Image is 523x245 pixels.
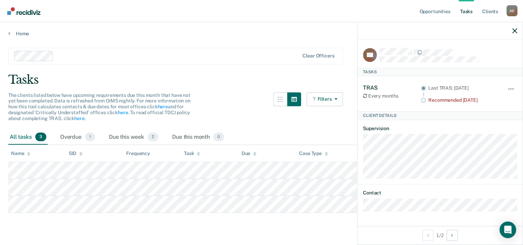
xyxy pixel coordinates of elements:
[148,133,158,142] span: 2
[357,68,523,76] div: Tasks
[363,84,421,91] div: TRAS
[357,151,402,156] div: Supervision Level
[499,221,516,238] div: Open Intercom Messenger
[158,104,168,109] a: here
[59,130,96,145] div: Overdue
[126,151,150,156] div: Frequency
[506,5,517,16] div: A D
[213,133,224,142] span: 0
[299,151,328,156] div: Case Type
[171,130,225,145] div: Due this month
[11,151,30,156] div: Name
[363,126,517,131] dt: Supervision
[74,116,84,121] a: here
[357,111,523,120] div: Client Details
[118,110,128,115] a: here
[8,73,515,87] div: Tasks
[302,53,334,59] div: Clear officers
[8,130,48,145] div: All tasks
[363,190,517,196] dt: Contact
[357,226,523,244] div: 1 / 2
[35,133,46,142] span: 3
[506,5,517,16] button: Profile dropdown button
[428,97,498,103] div: Recommended [DATE]
[422,230,433,241] button: Previous Client
[363,93,421,99] div: Every months
[8,92,190,121] span: The clients listed below have upcoming requirements due this month that have not yet been complet...
[242,151,257,156] div: Due
[108,130,160,145] div: Due this week
[184,151,200,156] div: Task
[7,7,40,15] img: Recidiviz
[307,92,343,106] button: Filters
[69,151,83,156] div: SID
[8,30,515,37] a: Home
[447,230,458,241] button: Next Client
[85,133,95,142] span: 1
[428,85,498,91] div: Last TRAS: [DATE]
